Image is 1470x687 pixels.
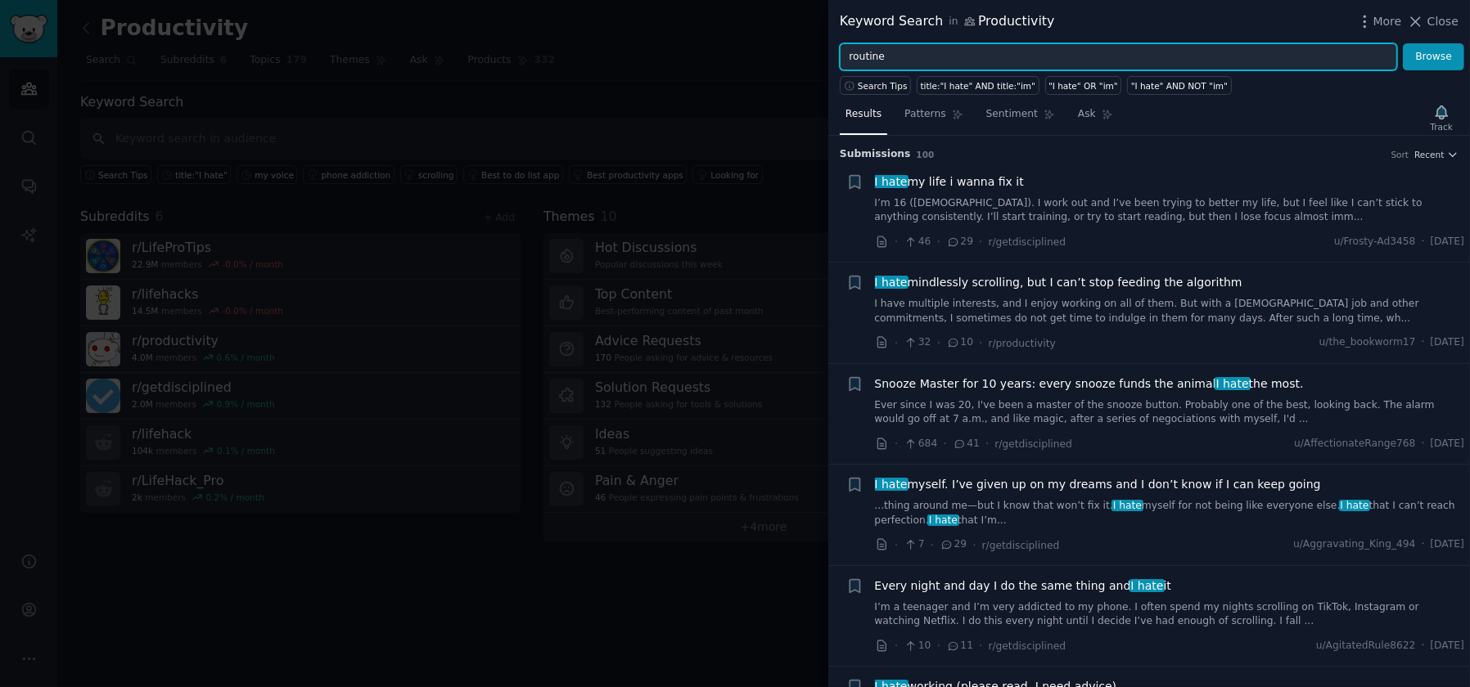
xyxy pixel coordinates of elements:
button: Browse [1403,43,1464,71]
a: Every night and day I do the same thing andI hateit [875,577,1172,595]
span: 100 [917,150,935,159]
span: · [1422,639,1425,653]
div: Keyword Search Productivity [840,11,1054,32]
span: u/Frosty-Ad3458 [1334,235,1416,249]
span: Every night and day I do the same thing and it [875,577,1172,595]
span: r/getdisciplined [989,640,1066,652]
span: [DATE] [1431,437,1464,451]
span: · [979,233,982,250]
span: Submission s [840,147,911,162]
span: 46 [904,235,931,249]
span: Recent [1414,149,1444,160]
span: · [895,335,898,352]
a: I’m 16 ([DEMOGRAPHIC_DATA]). I work out and I’ve been trying to better my life, but I feel like I... [875,196,1465,225]
div: Sort [1391,149,1409,160]
span: 32 [904,335,931,350]
span: · [895,537,898,554]
span: · [937,233,940,250]
span: I hate [1112,500,1143,511]
span: I hate [1339,500,1371,511]
span: · [895,435,898,452]
a: title:"I hate" AND title:"im" [917,76,1039,95]
span: · [895,233,898,250]
span: 41 [953,437,980,451]
span: I hate [873,478,909,491]
span: More [1373,13,1402,30]
span: [DATE] [1431,537,1464,552]
a: "I hate" OR "im" [1045,76,1122,95]
span: I hate [873,175,909,188]
span: · [985,435,989,452]
span: I hate [873,276,909,289]
span: 29 [946,235,973,249]
a: I hatemy life i wanna fix it [875,173,1024,191]
a: I’m a teenager and I’m very addicted to my phone. I often spend my nights scrolling on TikTok, In... [875,600,1465,629]
span: mindlessly scrolling, but I can’t stop feeding the algorithm [875,274,1242,291]
a: I have multiple interests, and I enjoy working on all of them. But with a [DEMOGRAPHIC_DATA] job ... [875,297,1465,326]
span: Search Tips [858,80,908,92]
span: [DATE] [1431,235,1464,249]
input: Try a keyword related to your business [840,43,1397,71]
span: in [949,15,958,29]
span: · [1422,537,1425,552]
span: r/getdisciplined [989,236,1066,248]
span: r/getdisciplined [982,540,1060,551]
span: r/productivity [989,338,1056,349]
span: · [937,335,940,352]
a: Patterns [899,101,968,135]
span: · [895,637,898,654]
span: u/AgitatedRule8622 [1316,639,1416,653]
button: Close [1407,13,1459,30]
span: 10 [946,335,973,350]
span: Patterns [904,107,945,122]
span: · [1422,437,1425,451]
a: I hatemindlessly scrolling, but I can’t stop feeding the algorithm [875,274,1242,291]
span: myself. I’ve given up on my dreams and I don’t know if I can keep going [875,476,1321,493]
span: · [979,637,982,654]
span: I hate [1215,377,1251,390]
span: · [972,537,976,554]
a: ...thing around me—but I know that won’t fix it.I hatemyself for not being like everyone else.I h... [875,499,1465,528]
a: Ever since I was 20, I've been a master of the snooze button. Probably one of the best, looking b... [875,398,1465,427]
span: [DATE] [1431,639,1464,653]
span: Close [1427,13,1459,30]
a: I hatemyself. I’ve given up on my dreams and I don’t know if I can keep going [875,476,1321,493]
div: "I hate" AND NOT "im" [1131,80,1228,92]
a: Snooze Master for 10 years: every snooze funds the animalI hatethe most. [875,375,1304,393]
span: u/AffectionateRange768 [1294,437,1416,451]
span: 29 [940,537,967,552]
span: 10 [904,639,931,653]
button: More [1356,13,1402,30]
span: 11 [946,639,973,653]
span: Results [845,107,882,122]
a: Ask [1072,101,1119,135]
a: "I hate" AND NOT "im" [1127,76,1231,95]
div: "I hate" OR "im" [1048,80,1118,92]
span: · [1422,335,1425,350]
span: u/Aggravating_King_494 [1293,537,1415,552]
button: Search Tips [840,76,911,95]
span: Sentiment [986,107,1038,122]
span: · [931,537,934,554]
a: Sentiment [981,101,1061,135]
span: Ask [1078,107,1096,122]
span: Snooze Master for 10 years: every snooze funds the animal the most. [875,375,1304,393]
span: · [937,637,940,654]
a: Results [840,101,887,135]
button: Recent [1414,149,1459,160]
span: · [1422,235,1425,249]
span: I hate [927,514,959,526]
span: [DATE] [1431,335,1464,350]
span: u/the_bookworm17 [1319,335,1416,350]
span: · [979,335,982,352]
span: I hate [1130,579,1166,592]
span: 684 [904,437,937,451]
span: 7 [904,537,924,552]
span: my life i wanna fix it [875,173,1024,191]
span: r/getdisciplined [994,438,1072,450]
div: title:"I hate" AND title:"im" [921,80,1036,92]
span: · [943,435,946,452]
